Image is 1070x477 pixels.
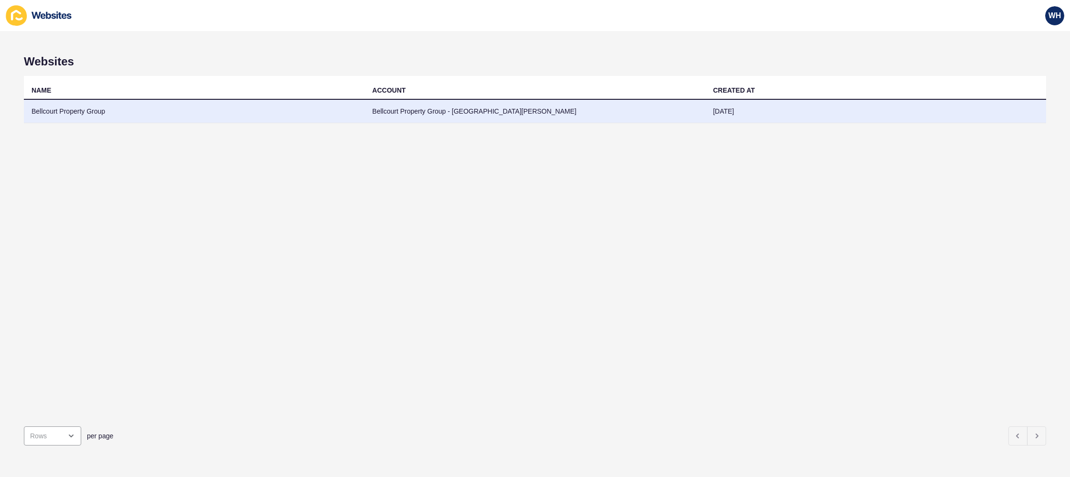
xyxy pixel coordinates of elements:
div: ACCOUNT [372,85,406,95]
span: WH [1049,11,1061,21]
td: Bellcourt Property Group - [GEOGRAPHIC_DATA][PERSON_NAME] [364,100,705,123]
span: per page [87,431,113,441]
div: NAME [32,85,51,95]
div: open menu [24,426,81,445]
td: Bellcourt Property Group [24,100,364,123]
h1: Websites [24,55,1046,68]
td: [DATE] [706,100,1046,123]
div: CREATED AT [713,85,755,95]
